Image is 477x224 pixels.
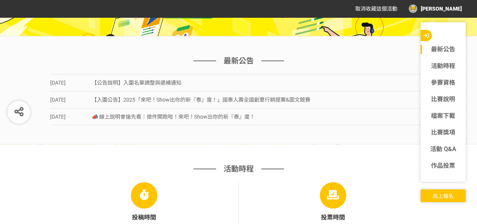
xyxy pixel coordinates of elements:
[92,97,310,103] span: 【入圍公告】2025「來吧！Show出你的新『泰』度！」國泰人壽全國創意行銷提案&圖文競賽
[420,78,466,87] a: 參賽資格
[355,6,397,12] span: 取消收藏這個活動
[420,145,466,154] a: 活動 Q&A
[50,74,92,91] span: [DATE]
[431,162,455,169] span: 作品投票
[224,55,254,66] span: 最新公告
[92,80,181,86] span: 【公告說明】入圍名單調整與遞補通知
[50,91,427,108] a: [DATE]【入圍公告】2025「來吧！Show出你的新『泰』度！」國泰人壽全國創意行銷提案&圖文競賽
[50,74,427,91] a: [DATE]【公告說明】入圍名單調整與遞補通知
[50,91,92,108] span: [DATE]
[420,189,466,202] button: 馬上報名
[433,193,454,199] span: 馬上報名
[224,163,254,175] span: 活動時程
[420,111,466,120] a: 檔案下載
[420,95,466,104] a: 比賽說明
[50,108,92,125] span: [DATE]
[92,114,255,120] span: 📣 線上說明會搶先看｜徵件開跑啦！來吧！Show出你的新『泰』度！
[420,62,466,71] a: 活動時程
[239,213,427,222] div: 投票時間
[50,108,427,125] a: [DATE]📣 線上說明會搶先看｜徵件開跑啦！來吧！Show出你的新『泰』度！
[420,128,466,137] a: 比賽獎項
[50,213,238,222] div: 投稿時間
[420,45,466,54] a: 最新公告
